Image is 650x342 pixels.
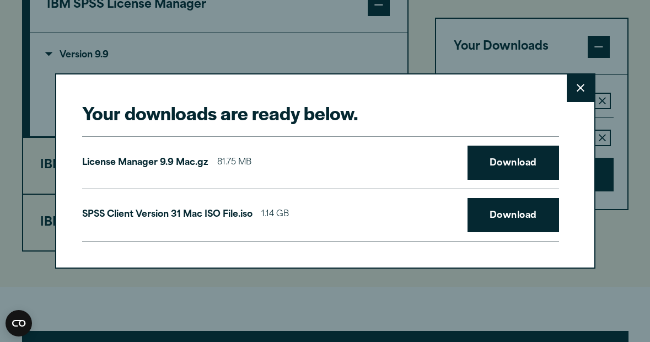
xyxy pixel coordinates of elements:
h2: Your downloads are ready below. [82,100,558,125]
p: License Manager 9.9 Mac.gz [82,155,208,171]
a: Download [468,198,559,232]
p: SPSS Client Version 31 Mac ISO File.iso [82,207,253,223]
span: 1.14 GB [261,207,289,223]
a: Download [468,146,559,180]
span: 81.75 MB [217,155,251,171]
button: Open CMP widget [6,310,32,336]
